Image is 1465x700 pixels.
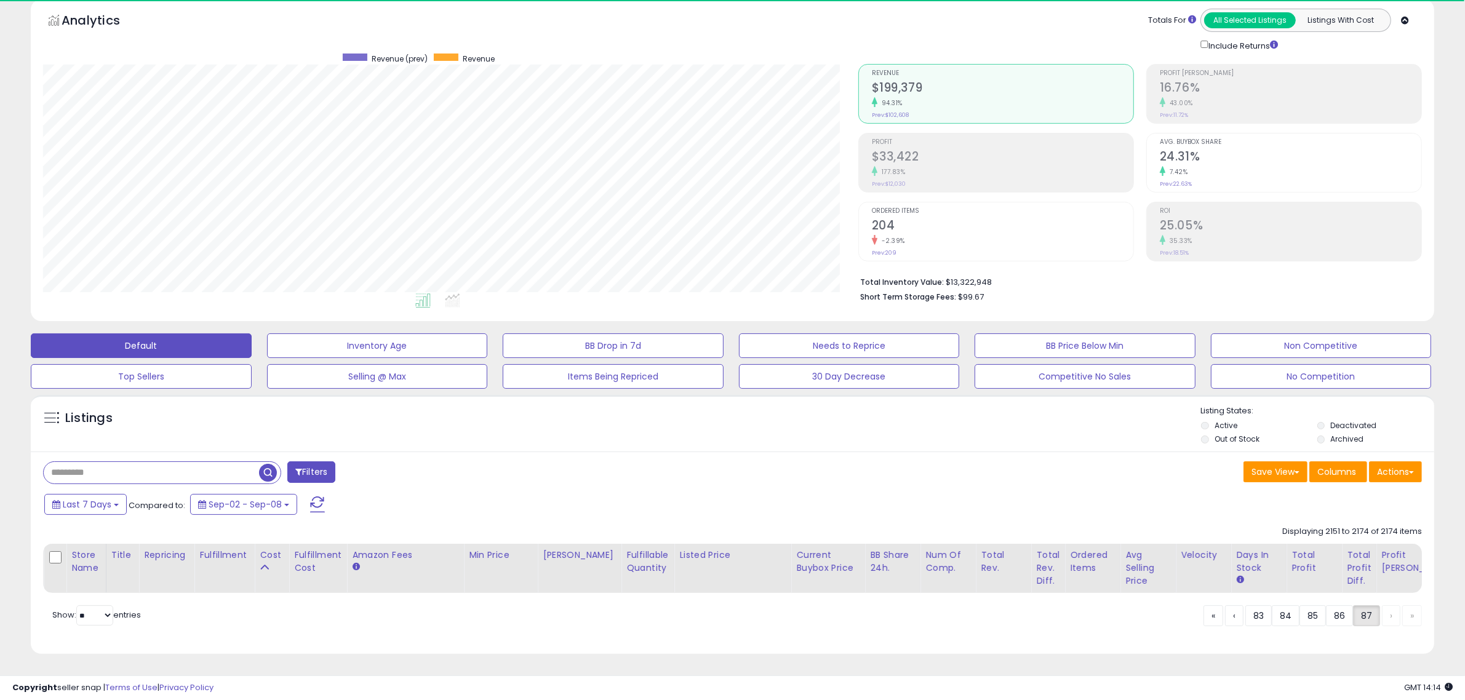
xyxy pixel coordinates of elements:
[877,98,903,108] small: 94.31%
[543,549,616,562] div: [PERSON_NAME]
[190,494,297,515] button: Sep-02 - Sep-08
[209,498,282,511] span: Sep-02 - Sep-08
[1243,461,1307,482] button: Save View
[1331,420,1377,431] label: Deactivated
[44,494,127,515] button: Last 7 Days
[1215,434,1259,444] label: Out of Stock
[1245,605,1272,626] a: 83
[469,549,532,562] div: Min Price
[1295,12,1387,28] button: Listings With Cost
[877,167,906,177] small: 177.83%
[463,54,495,64] span: Revenue
[199,549,249,562] div: Fulfillment
[144,549,189,562] div: Repricing
[925,549,970,575] div: Num of Comp.
[872,149,1133,166] h2: $33,422
[1160,81,1421,97] h2: 16.76%
[860,292,956,302] b: Short Term Storage Fees:
[63,498,111,511] span: Last 7 Days
[1404,682,1453,693] span: 2025-09-16 14:14 GMT
[1165,167,1188,177] small: 7.42%
[287,461,335,483] button: Filters
[1160,249,1189,257] small: Prev: 18.51%
[1212,610,1215,622] span: «
[503,364,724,389] button: Items Being Repriced
[260,549,284,562] div: Cost
[870,549,915,575] div: BB Share 24h.
[1236,575,1243,586] small: Days In Stock.
[975,333,1196,358] button: BB Price Below Min
[626,549,669,575] div: Fulfillable Quantity
[872,218,1133,235] h2: 204
[1036,549,1060,587] div: Total Rev. Diff.
[1381,549,1455,575] div: Profit [PERSON_NAME]
[796,549,860,575] div: Current Buybox Price
[65,410,113,427] h5: Listings
[352,562,359,573] small: Amazon Fees.
[1201,405,1434,417] p: Listing States:
[1233,610,1235,622] span: ‹
[31,364,252,389] button: Top Sellers
[267,364,488,389] button: Selling @ Max
[872,180,906,188] small: Prev: $12,030
[105,682,158,693] a: Terms of Use
[12,682,214,694] div: seller snap | |
[1282,526,1422,538] div: Displaying 2151 to 2174 of 2174 items
[1160,70,1421,77] span: Profit [PERSON_NAME]
[1299,605,1326,626] a: 85
[1070,549,1115,575] div: Ordered Items
[1160,139,1421,146] span: Avg. Buybox Share
[267,333,488,358] button: Inventory Age
[294,549,341,575] div: Fulfillment Cost
[1204,12,1296,28] button: All Selected Listings
[1347,549,1371,587] div: Total Profit Diff.
[860,277,944,287] b: Total Inventory Value:
[1160,111,1188,119] small: Prev: 11.72%
[1353,605,1380,626] a: 87
[372,54,428,64] span: Revenue (prev)
[1160,208,1421,215] span: ROI
[31,333,252,358] button: Default
[739,364,960,389] button: 30 Day Decrease
[1160,149,1421,166] h2: 24.31%
[503,333,724,358] button: BB Drop in 7d
[872,81,1133,97] h2: $199,379
[1191,38,1293,52] div: Include Returns
[1211,333,1432,358] button: Non Competitive
[872,139,1133,146] span: Profit
[111,549,134,562] div: Title
[872,249,896,257] small: Prev: 209
[1236,549,1281,575] div: Days In Stock
[877,236,905,245] small: -2.39%
[1331,434,1364,444] label: Archived
[1160,218,1421,235] h2: 25.05%
[958,291,984,303] span: $99.67
[1160,180,1192,188] small: Prev: 22.63%
[679,549,786,562] div: Listed Price
[52,609,141,621] span: Show: entries
[352,549,458,562] div: Amazon Fees
[1309,461,1367,482] button: Columns
[872,208,1133,215] span: Ordered Items
[860,274,1413,288] li: $13,322,948
[1211,364,1432,389] button: No Competition
[981,549,1026,575] div: Total Rev.
[1326,605,1353,626] a: 86
[1148,15,1196,26] div: Totals For
[1215,420,1237,431] label: Active
[1369,461,1422,482] button: Actions
[62,12,144,32] h5: Analytics
[872,70,1133,77] span: Revenue
[1291,549,1336,575] div: Total Profit
[12,682,57,693] strong: Copyright
[872,111,909,119] small: Prev: $102,608
[1272,605,1299,626] a: 84
[71,549,101,575] div: Store Name
[1165,98,1193,108] small: 43.00%
[1165,236,1192,245] small: 35.33%
[159,682,214,693] a: Privacy Policy
[1317,466,1356,478] span: Columns
[129,499,185,511] span: Compared to:
[1181,549,1226,562] div: Velocity
[1125,549,1170,587] div: Avg Selling Price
